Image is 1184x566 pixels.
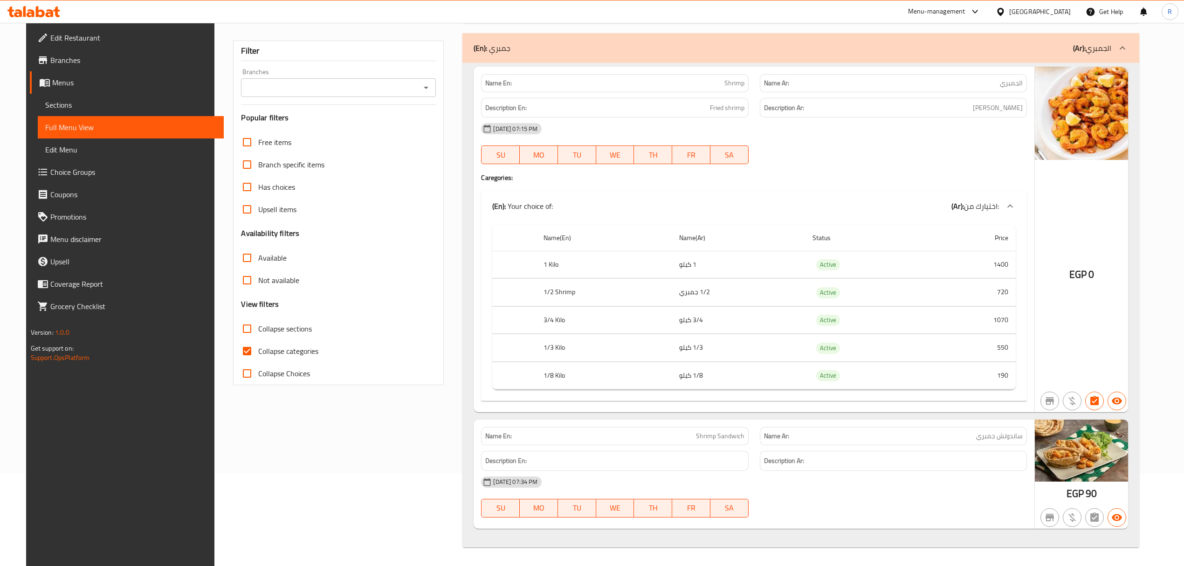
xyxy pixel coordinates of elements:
[50,166,216,178] span: Choice Groups
[474,42,510,54] p: جمبري
[30,273,224,295] a: Coverage Report
[462,63,1139,547] div: (En): جمبري(Ar):الجمبري
[50,256,216,267] span: Upsell
[31,342,74,354] span: Get support on:
[764,102,804,114] strong: Description Ar:
[710,102,744,114] span: Fried shrimp
[562,148,592,162] span: TU
[31,352,90,364] a: Support.OpsPlatform
[258,204,296,215] span: Upsell items
[562,501,592,515] span: TU
[672,334,805,362] td: 1/3 كيلو
[816,259,840,270] span: Active
[258,323,312,334] span: Collapse sections
[481,173,1027,182] h4: Caregories:
[258,345,318,357] span: Collapse categories
[976,431,1023,441] span: ساندوتش جمبري
[536,362,672,389] th: 1/8 Kilo
[600,148,631,162] span: WE
[31,326,54,338] span: Version:
[1035,67,1128,160] img: images638937338407357165.jpg
[50,189,216,200] span: Coupons
[676,501,707,515] span: FR
[241,299,279,310] h3: View filters
[45,99,216,110] span: Sections
[30,49,224,71] a: Branches
[1067,484,1084,503] span: EGP
[1073,41,1086,55] b: (Ar):
[485,501,516,515] span: SU
[714,501,745,515] span: SA
[492,200,553,212] p: Your choice of:
[764,78,789,88] strong: Name Ar:
[558,145,596,164] button: TU
[672,306,805,334] td: 3/4 كيلو
[536,334,672,362] th: 1/3 Kilo
[485,78,512,88] strong: Name En:
[523,148,554,162] span: MO
[672,225,805,251] th: Name(Ar)
[929,362,1016,389] td: 190
[536,306,672,334] th: 3/4 Kilo
[764,431,789,441] strong: Name Ar:
[30,295,224,318] a: Grocery Checklist
[929,225,1016,251] th: Price
[45,144,216,155] span: Edit Menu
[258,159,324,170] span: Branch specific items
[50,234,216,245] span: Menu disclaimer
[1108,392,1126,410] button: Available
[1040,508,1059,527] button: Not branch specific item
[420,81,433,94] button: Open
[672,251,805,278] td: 1 كيلو
[485,102,527,114] strong: Description En:
[1040,392,1059,410] button: Not branch specific item
[536,279,672,306] th: 1/2 Shrimp
[489,477,541,486] span: [DATE] 07:34 PM
[30,228,224,250] a: Menu disclaimer
[520,145,558,164] button: MO
[805,225,929,251] th: Status
[634,499,672,518] button: TH
[536,225,672,251] th: Name(En)
[964,199,999,213] span: اختيارك من:
[30,250,224,273] a: Upsell
[672,279,805,306] td: 1/2 جمبري
[816,343,840,353] span: Active
[474,41,487,55] b: (En):
[816,315,840,325] span: Active
[1168,7,1172,17] span: R
[1088,265,1094,283] span: 0
[30,27,224,49] a: Edit Restaurant
[1108,508,1126,527] button: Available
[816,370,840,381] span: Active
[672,362,805,389] td: 1/8 كيلو
[492,199,506,213] b: (En):
[1063,508,1081,527] button: Purchased item
[558,499,596,518] button: TU
[30,206,224,228] a: Promotions
[816,287,840,298] span: Active
[1085,392,1104,410] button: Has choices
[929,306,1016,334] td: 1070
[258,137,291,148] span: Free items
[1009,7,1071,17] div: [GEOGRAPHIC_DATA]
[672,499,710,518] button: FR
[30,71,224,94] a: Menus
[596,499,634,518] button: WE
[1086,484,1097,503] span: 90
[462,33,1139,63] div: (En): جمبري(Ar):الجمبري
[523,501,554,515] span: MO
[241,41,436,61] div: Filter
[672,145,710,164] button: FR
[50,211,216,222] span: Promotions
[638,148,668,162] span: TH
[929,251,1016,278] td: 1400
[485,455,527,467] strong: Description En:
[1073,42,1111,54] p: الجمبري
[485,431,512,441] strong: Name En:
[634,145,672,164] button: TH
[50,301,216,312] span: Grocery Checklist
[481,145,520,164] button: SU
